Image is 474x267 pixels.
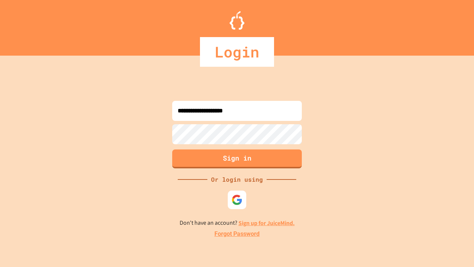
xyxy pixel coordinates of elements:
img: google-icon.svg [231,194,243,205]
p: Don't have an account? [180,218,295,228]
div: Login [200,37,274,67]
button: Sign in [172,149,302,168]
img: Logo.svg [230,11,244,30]
div: Or login using [207,175,267,184]
a: Forgot Password [214,230,260,238]
a: Sign up for JuiceMind. [238,219,295,227]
